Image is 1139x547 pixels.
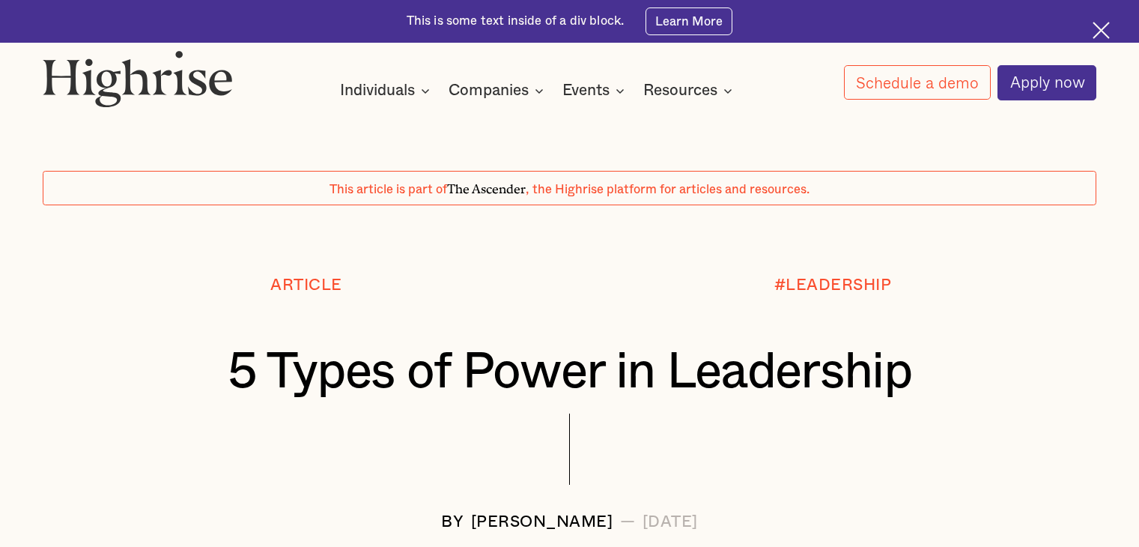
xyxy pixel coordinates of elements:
a: Schedule a demo [844,65,991,100]
h1: 5 Types of Power in Leadership [87,344,1053,400]
span: , the Highrise platform for articles and resources. [526,184,810,196]
div: [DATE] [643,513,698,531]
div: Events [562,82,610,100]
span: This article is part of [329,184,447,196]
div: Article [270,276,342,294]
span: The Ascender [447,179,526,194]
img: Highrise logo [43,50,233,108]
a: Apply now [997,65,1096,100]
div: — [620,513,636,531]
a: Learn More [646,7,733,34]
img: Cross icon [1093,22,1110,39]
div: #LEADERSHIP [774,276,892,294]
div: Resources [643,82,717,100]
div: Individuals [340,82,415,100]
div: [PERSON_NAME] [471,513,613,531]
div: BY [441,513,464,531]
div: This is some text inside of a div block. [407,13,625,30]
div: Companies [449,82,529,100]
